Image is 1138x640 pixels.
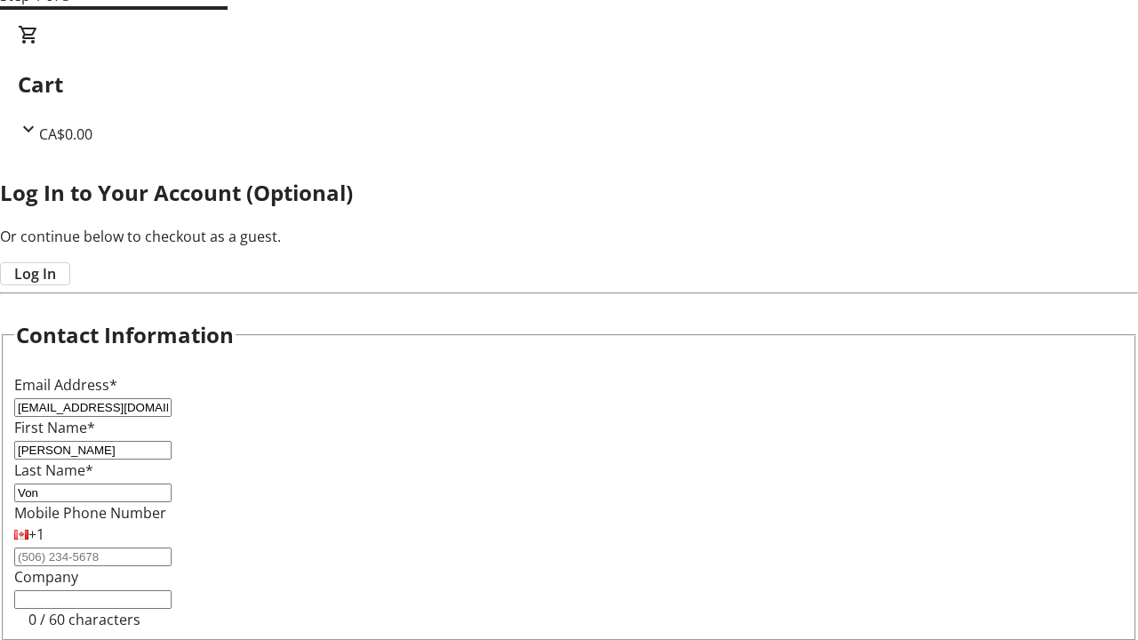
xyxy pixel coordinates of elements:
[14,418,95,437] label: First Name*
[14,567,78,587] label: Company
[18,24,1120,145] div: CartCA$0.00
[28,610,140,629] tr-character-limit: 0 / 60 characters
[14,375,117,395] label: Email Address*
[18,68,1120,100] h2: Cart
[14,548,172,566] input: (506) 234-5678
[39,124,92,144] span: CA$0.00
[14,263,56,284] span: Log In
[14,460,93,480] label: Last Name*
[14,503,166,523] label: Mobile Phone Number
[16,319,234,351] h2: Contact Information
